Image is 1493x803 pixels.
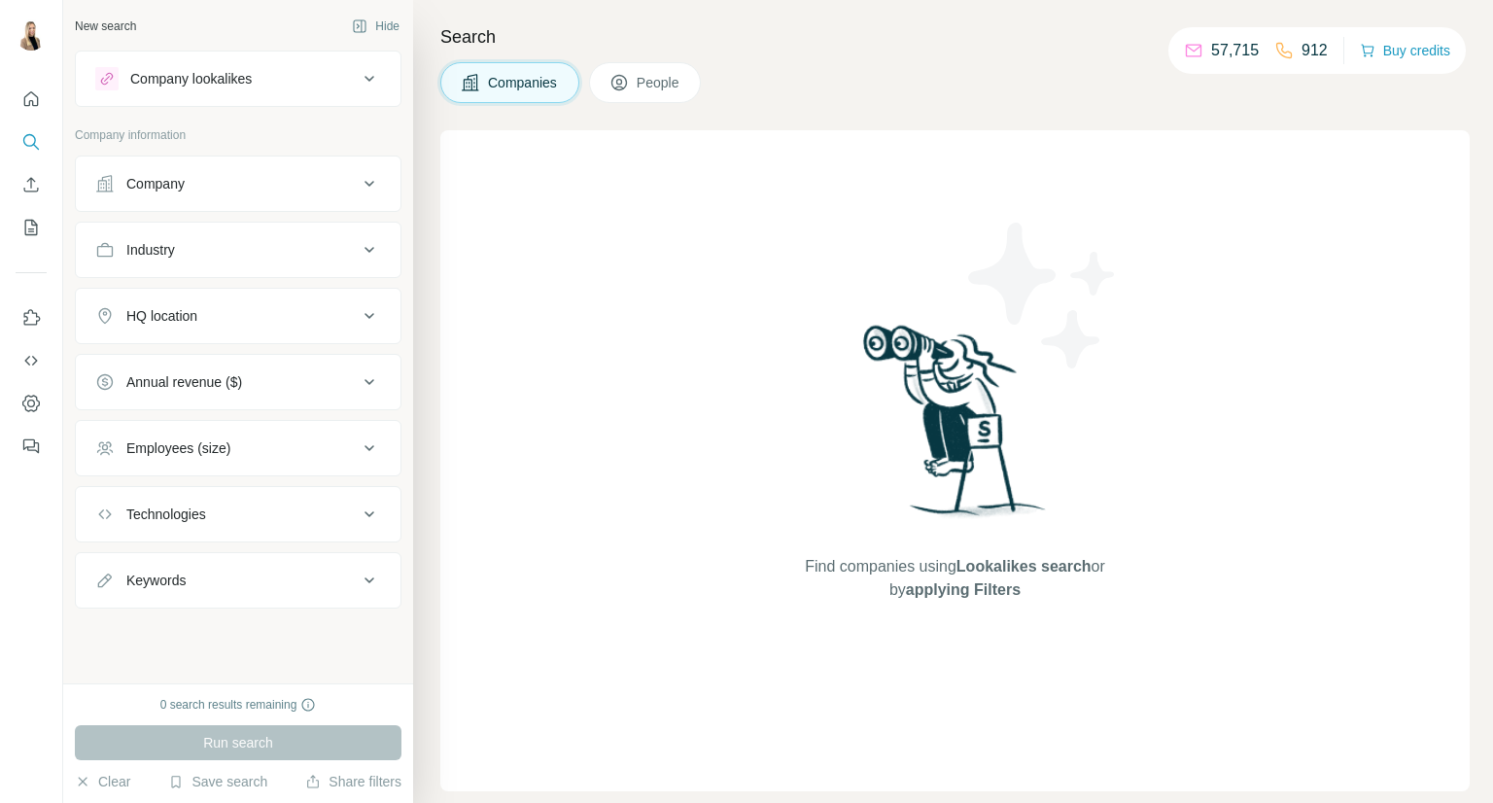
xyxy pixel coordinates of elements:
span: People [637,73,681,92]
div: Employees (size) [126,438,230,458]
p: Company information [75,126,401,144]
div: Company lookalikes [130,69,252,88]
button: Keywords [76,557,400,604]
p: 912 [1302,39,1328,62]
button: Technologies [76,491,400,538]
button: Industry [76,227,400,273]
button: Quick start [16,82,47,117]
button: Company [76,160,400,207]
p: 57,715 [1211,39,1259,62]
button: Search [16,124,47,159]
div: Technologies [126,505,206,524]
div: Keywords [126,571,186,590]
div: Industry [126,240,175,260]
span: applying Filters [906,581,1021,598]
button: Annual revenue ($) [76,359,400,405]
img: Avatar [16,19,47,51]
button: Use Surfe on LinkedIn [16,300,47,335]
button: Employees (size) [76,425,400,471]
div: HQ location [126,306,197,326]
button: Clear [75,772,130,791]
span: Lookalikes search [956,558,1092,575]
button: My lists [16,210,47,245]
img: Surfe Illustration - Woman searching with binoculars [854,320,1057,537]
div: Company [126,174,185,193]
button: Company lookalikes [76,55,400,102]
button: Feedback [16,429,47,464]
div: New search [75,17,136,35]
button: Save search [168,772,267,791]
img: Surfe Illustration - Stars [955,208,1130,383]
button: HQ location [76,293,400,339]
button: Dashboard [16,386,47,421]
button: Buy credits [1360,37,1450,64]
button: Enrich CSV [16,167,47,202]
button: Hide [338,12,413,41]
span: Companies [488,73,559,92]
button: Use Surfe API [16,343,47,378]
span: Find companies using or by [799,555,1110,602]
h4: Search [440,23,1470,51]
button: Share filters [305,772,401,791]
div: 0 search results remaining [160,696,317,714]
div: Annual revenue ($) [126,372,242,392]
